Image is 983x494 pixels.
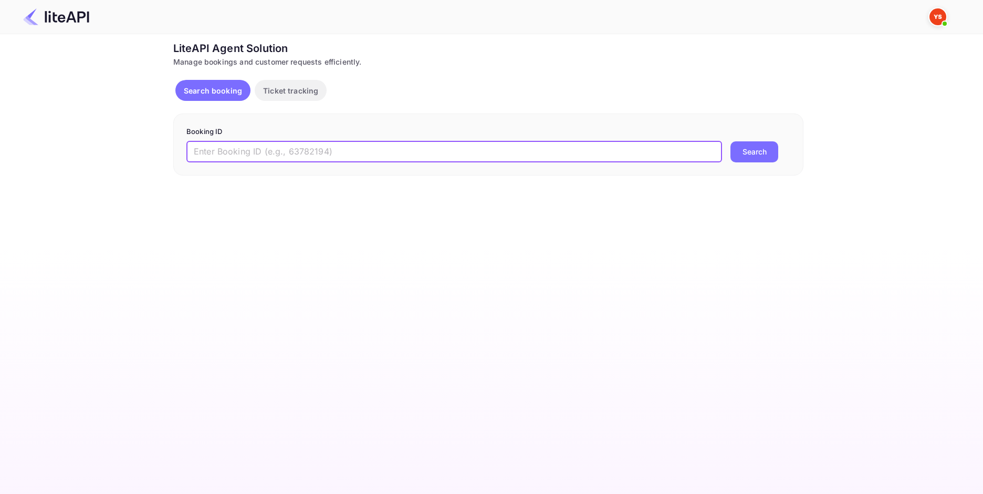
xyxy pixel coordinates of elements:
div: Manage bookings and customer requests efficiently. [173,56,803,67]
p: Ticket tracking [263,85,318,96]
button: Search [730,141,778,162]
p: Booking ID [186,127,790,137]
div: LiteAPI Agent Solution [173,40,803,56]
img: Yandex Support [929,8,946,25]
p: Search booking [184,85,242,96]
input: Enter Booking ID (e.g., 63782194) [186,141,722,162]
img: LiteAPI Logo [23,8,89,25]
